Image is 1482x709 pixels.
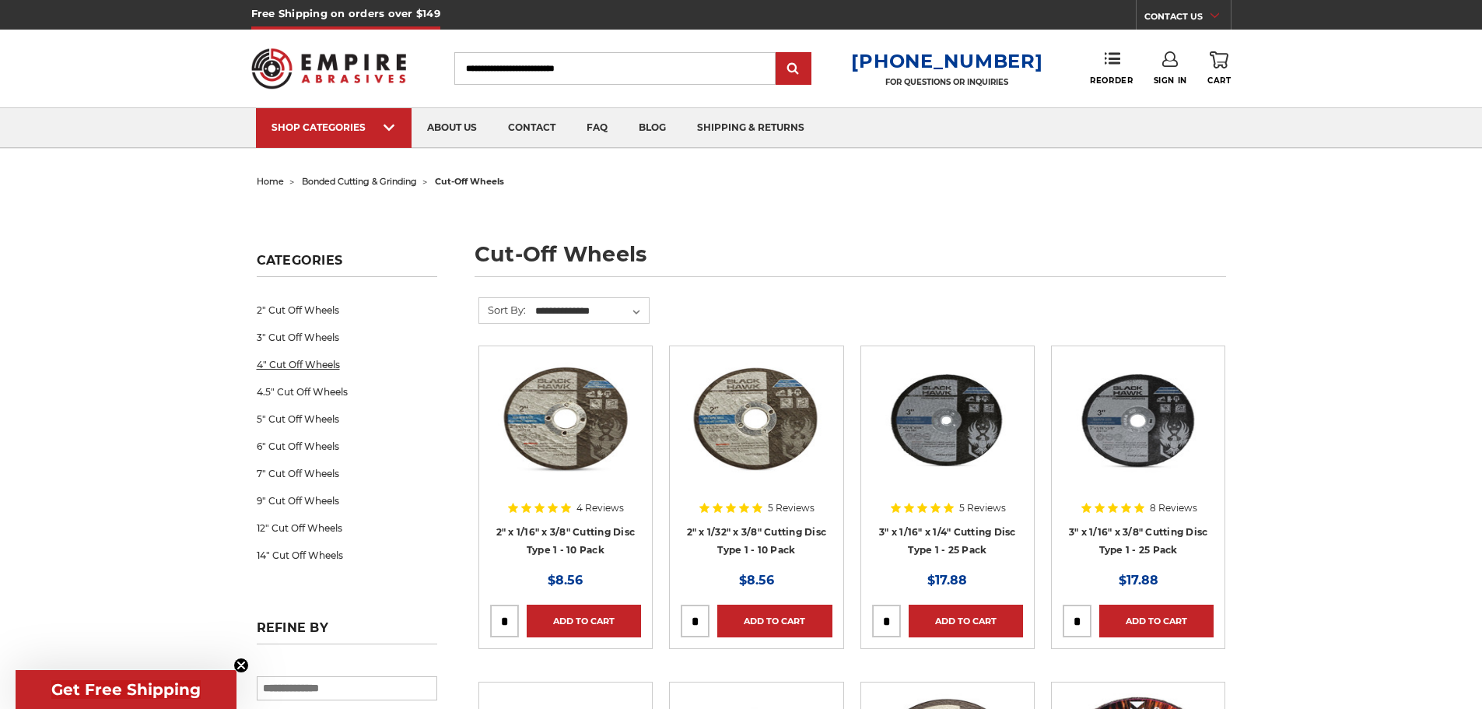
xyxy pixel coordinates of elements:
label: Sort By: [479,298,526,321]
span: Cart [1207,75,1231,86]
a: 2" x 1/32" x 3/8" Cut Off Wheel [681,357,832,556]
a: Reorder [1090,51,1133,85]
div: Get Free ShippingClose teaser [16,670,236,709]
h1: cut-off wheels [475,244,1226,277]
span: $17.88 [1119,573,1158,588]
img: 2" x 1/16" x 3/8" Cut Off Wheel [490,357,641,482]
a: Add to Cart [717,605,832,637]
a: 12" Cut Off Wheels [257,514,437,542]
img: 3” x .0625” x 1/4” Die Grinder Cut-Off Wheels by Black Hawk Abrasives [872,357,1023,482]
a: Add to Cart [527,605,641,637]
a: 6" Cut Off Wheels [257,433,437,460]
a: [PHONE_NUMBER] [851,50,1042,72]
a: 3” x .0625” x 1/4” Die Grinder Cut-Off Wheels by Black Hawk Abrasives [872,357,1023,556]
a: Add to Cart [1099,605,1214,637]
a: home [257,176,284,187]
a: 5" Cut Off Wheels [257,405,437,433]
button: Close teaser [233,658,249,673]
h5: Categories [257,253,437,277]
a: Add to Cart [909,605,1023,637]
span: Sign In [1154,75,1187,86]
a: faq [571,108,623,148]
a: 7" Cut Off Wheels [257,460,437,487]
p: FOR QUESTIONS OR INQUIRIES [851,77,1042,87]
a: blog [623,108,681,148]
img: Empire Abrasives [251,38,407,99]
a: 2" Cut Off Wheels [257,297,437,324]
span: Get Free Shipping [51,680,201,699]
img: 2" x 1/32" x 3/8" Cut Off Wheel [681,357,832,482]
select: Sort By: [533,300,649,323]
img: 3" x 1/16" x 3/8" Cutting Disc [1063,357,1214,482]
a: bonded cutting & grinding [302,176,417,187]
span: $8.56 [739,573,774,588]
a: 9" Cut Off Wheels [257,487,437,514]
a: Cart [1207,51,1231,86]
a: about us [412,108,492,148]
a: 14" Cut Off Wheels [257,542,437,569]
a: contact [492,108,571,148]
a: 4.5" Cut Off Wheels [257,378,437,405]
a: 3" Cut Off Wheels [257,324,437,351]
div: SHOP CATEGORIES [272,121,396,133]
span: $17.88 [927,573,967,588]
span: $8.56 [548,573,583,588]
span: cut-off wheels [435,176,504,187]
a: 2" x 1/16" x 3/8" Cut Off Wheel [490,357,641,556]
a: 3" x 1/16" x 3/8" Cutting Disc [1063,357,1214,556]
input: Submit [778,54,809,85]
h5: Refine by [257,620,437,644]
a: 4" Cut Off Wheels [257,351,437,378]
span: Reorder [1090,75,1133,86]
a: CONTACT US [1144,8,1231,30]
a: shipping & returns [681,108,820,148]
